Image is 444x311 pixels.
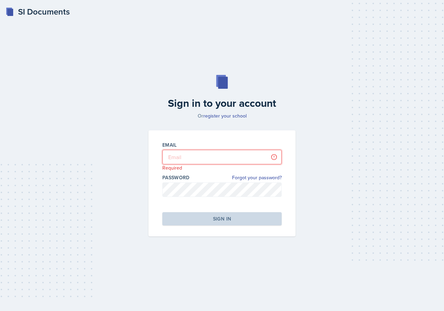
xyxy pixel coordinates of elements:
[162,212,282,225] button: Sign in
[144,97,300,110] h2: Sign in to your account
[162,174,190,181] label: Password
[162,141,177,148] label: Email
[162,164,282,171] p: Required
[232,174,282,181] a: Forgot your password?
[213,215,231,222] div: Sign in
[6,6,70,18] a: SI Documents
[203,112,247,119] a: register your school
[162,150,282,164] input: Email
[144,112,300,119] p: Or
